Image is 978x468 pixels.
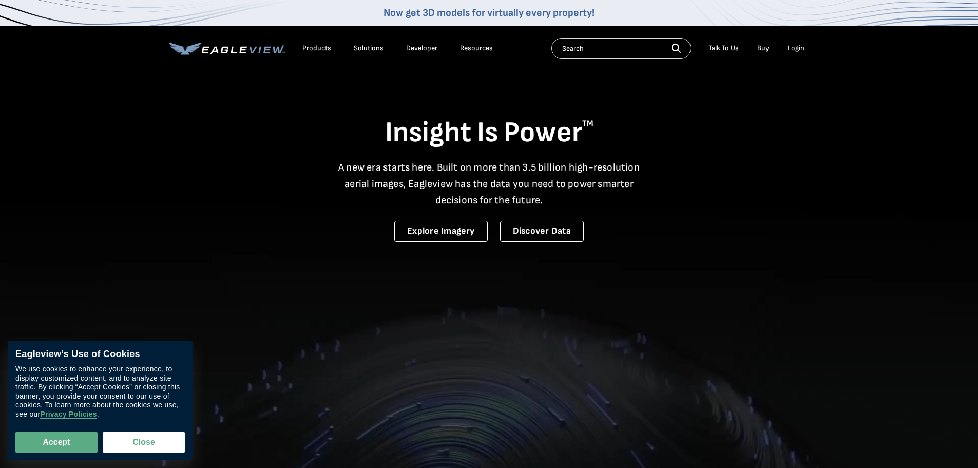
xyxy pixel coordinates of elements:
[460,44,493,53] div: Resources
[582,119,593,128] sup: TM
[383,7,595,19] a: Now get 3D models for virtually every property!
[757,44,769,53] a: Buy
[40,410,97,419] a: Privacy Policies
[15,365,185,419] div: We use cookies to enhance your experience, to display customized content, and to analyze site tra...
[15,349,185,360] div: Eagleview’s Use of Cookies
[708,44,739,53] div: Talk To Us
[406,44,437,53] a: Developer
[302,44,331,53] div: Products
[394,221,488,242] a: Explore Imagery
[169,115,810,151] h1: Insight Is Power
[500,221,584,242] a: Discover Data
[103,432,185,453] button: Close
[551,38,691,59] input: Search
[332,159,646,209] p: A new era starts here. Built on more than 3.5 billion high-resolution aerial images, Eagleview ha...
[788,44,804,53] div: Login
[354,44,383,53] div: Solutions
[15,432,98,453] button: Accept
